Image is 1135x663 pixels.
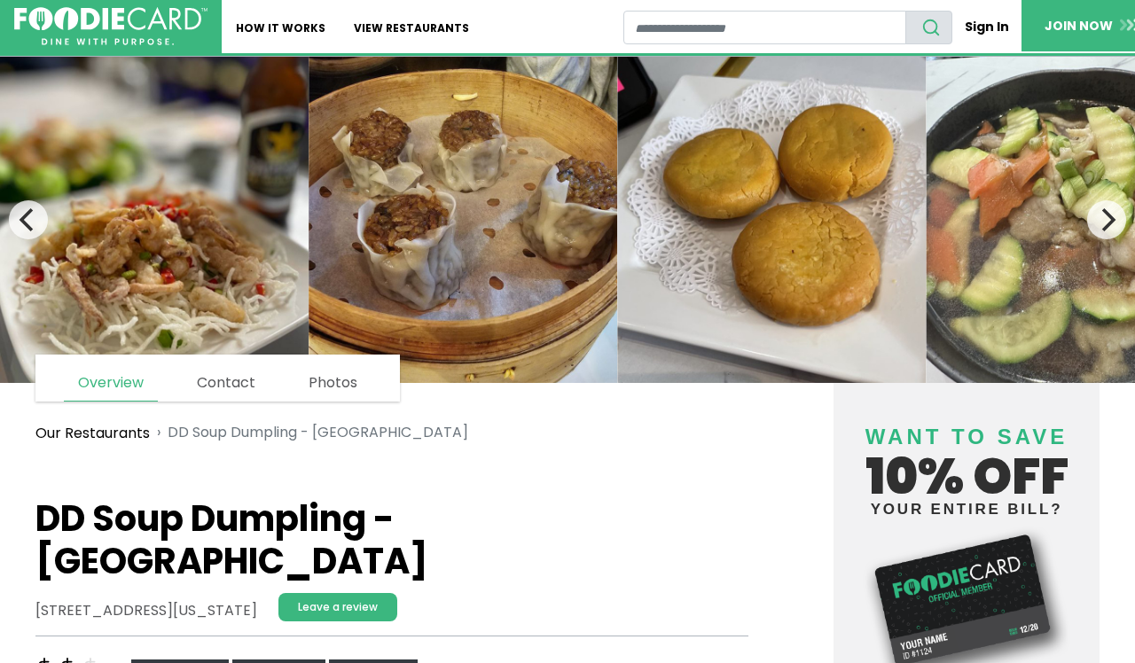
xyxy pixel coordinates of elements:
address: [STREET_ADDRESS][US_STATE] [35,600,257,621]
small: your entire bill? [848,502,1085,517]
a: Leave a review [278,593,397,621]
button: Previous [9,200,48,239]
input: restaurant search [623,11,906,44]
a: Photos [294,365,372,401]
img: FoodieCard; Eat, Drink, Save, Donate [14,7,207,46]
h4: 10% off [848,402,1085,517]
a: Our Restaurants [35,423,150,444]
h1: DD Soup Dumpling - [GEOGRAPHIC_DATA] [35,497,748,582]
a: Overview [64,365,158,402]
button: Next [1087,200,1126,239]
nav: page links [35,355,400,402]
button: search [905,11,952,44]
nav: breadcrumb [35,411,748,455]
li: DD Soup Dumpling - [GEOGRAPHIC_DATA] [150,422,468,444]
a: Sign In [952,11,1021,43]
a: Contact [183,365,270,401]
span: Want to save [865,425,1068,448]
